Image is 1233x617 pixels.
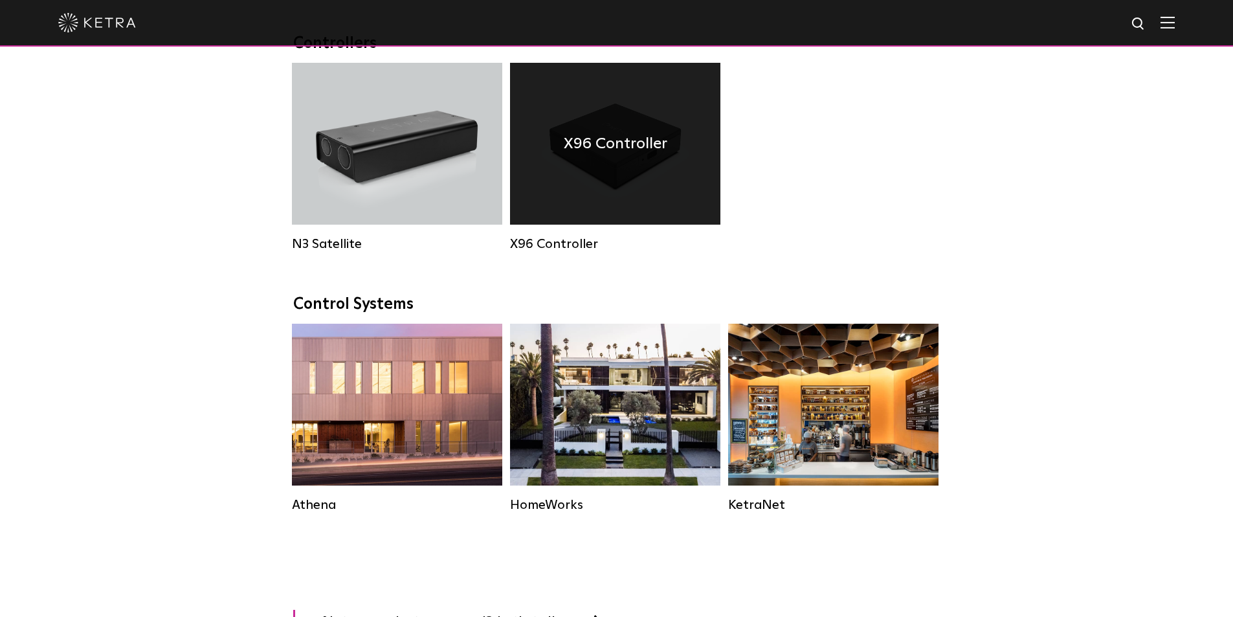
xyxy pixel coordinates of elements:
a: KetraNet Legacy System [728,324,939,513]
img: Hamburger%20Nav.svg [1161,16,1175,28]
div: KetraNet [728,497,939,513]
a: Athena Commercial Solution [292,324,502,513]
div: Athena [292,497,502,513]
h4: X96 Controller [564,131,667,156]
a: N3 Satellite N3 Satellite [292,63,502,252]
img: search icon [1131,16,1147,32]
a: X96 Controller X96 Controller [510,63,720,252]
div: N3 Satellite [292,236,502,252]
a: HomeWorks Residential Solution [510,324,720,513]
div: X96 Controller [510,236,720,252]
div: Control Systems [293,295,940,314]
img: ketra-logo-2019-white [58,13,136,32]
div: HomeWorks [510,497,720,513]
